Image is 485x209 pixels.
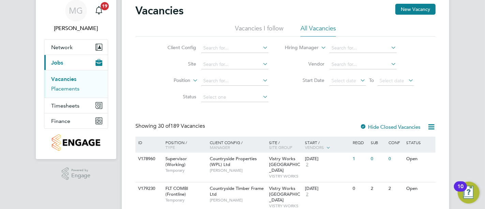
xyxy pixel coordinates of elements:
div: Site / [268,137,304,153]
div: V178960 [136,153,160,165]
label: Position [151,77,191,84]
span: 30 of [158,123,170,129]
div: Position / [160,137,208,153]
span: Vendors [305,144,324,150]
span: Temporary [165,168,206,173]
a: Vacancies [51,76,76,82]
div: 2 [369,182,387,195]
span: Select date [380,78,405,84]
button: New Vacancy [395,4,436,15]
span: Engage [71,173,90,179]
li: Vacancies I follow [235,24,283,37]
div: 1 [351,153,369,165]
span: Supervisor (Working) [165,156,187,167]
button: Open Resource Center, 10 new notifications [458,182,480,204]
span: VISTRY WORKS [269,203,302,209]
div: Client Config / [208,137,268,153]
div: 0 [351,182,369,195]
label: Vendor [285,61,325,67]
span: Select date [332,78,356,84]
div: [DATE] [305,186,349,192]
span: Powered by [71,167,90,173]
h2: Vacancies [135,4,183,17]
label: Start Date [285,77,325,83]
label: Site [157,61,196,67]
span: Site Group [269,144,293,150]
span: Timesheets [51,102,79,109]
div: 10 [457,186,464,195]
span: Network [51,44,73,51]
input: Select one [201,93,268,102]
span: Myles Godbold [44,24,108,32]
div: Reqd [351,137,369,148]
a: Placements [51,85,79,92]
input: Search for... [201,60,268,69]
img: countryside-properties-logo-retina.png [52,134,100,151]
input: Search for... [201,76,268,86]
div: ID [136,137,160,148]
div: V179230 [136,182,160,195]
span: Vistry Works [GEOGRAPHIC_DATA] [269,156,300,173]
div: Jobs [44,70,108,98]
span: Jobs [51,59,63,66]
a: Go to home page [44,134,108,151]
span: 2 [305,162,309,168]
span: [PERSON_NAME] [210,168,266,173]
span: 189 Vacancies [158,123,205,129]
div: Showing [135,123,206,130]
span: Countryside Properties (WPL) Ltd [210,156,257,167]
div: Conf [387,137,405,148]
div: 0 [369,153,387,165]
button: Jobs [44,55,108,70]
input: Search for... [329,43,397,53]
div: Sub [369,137,387,148]
a: Powered byEngage [62,167,91,180]
span: MG [69,6,83,15]
div: 0 [387,153,405,165]
div: Open [405,182,435,195]
div: Open [405,153,435,165]
span: 2 [305,192,309,197]
span: Manager [210,144,230,150]
div: Status [405,137,435,148]
span: Vistry Works [GEOGRAPHIC_DATA] [269,185,300,203]
label: Client Config [157,44,196,51]
span: VISTRY WORKS [269,173,302,179]
input: Search for... [329,60,397,69]
span: Finance [51,118,70,124]
span: FLT COMBI (Frontline) [165,185,188,197]
button: Network [44,40,108,55]
input: Search for... [201,43,268,53]
span: Temporary [165,197,206,203]
div: 2 [387,182,405,195]
button: Timesheets [44,98,108,113]
div: Start / [303,137,351,154]
button: Finance [44,113,108,128]
span: To [367,76,376,85]
div: [DATE] [305,156,349,162]
span: 19 [101,2,109,10]
span: Countryside Timber Frame Ltd [210,185,264,197]
label: Hiring Manager [280,44,319,51]
label: Status [157,94,196,100]
span: [PERSON_NAME] [210,197,266,203]
li: All Vacancies [300,24,336,37]
span: Type [165,144,175,150]
label: Hide Closed Vacancies [360,124,421,130]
